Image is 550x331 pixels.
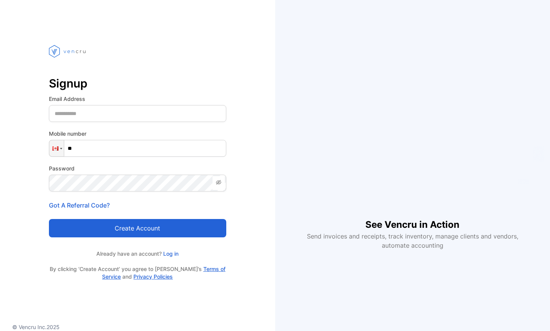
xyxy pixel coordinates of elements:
[49,219,226,237] button: Create account
[133,273,173,280] a: Privacy Policies
[49,95,226,103] label: Email Address
[162,250,178,257] a: Log in
[49,74,226,92] p: Signup
[49,201,226,210] p: Got A Referral Code?
[302,81,522,206] iframe: YouTube video player
[302,232,522,250] p: Send invoices and receipts, track inventory, manage clients and vendors, automate accounting
[49,31,87,72] img: vencru logo
[365,206,459,232] h1: See Vencru in Action
[49,164,226,172] label: Password
[49,265,226,281] p: By clicking ‘Create Account’ you agree to [PERSON_NAME]’s and
[49,140,64,156] div: Canada: + 1
[49,250,226,258] p: Already have an account?
[49,130,226,138] label: Mobile number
